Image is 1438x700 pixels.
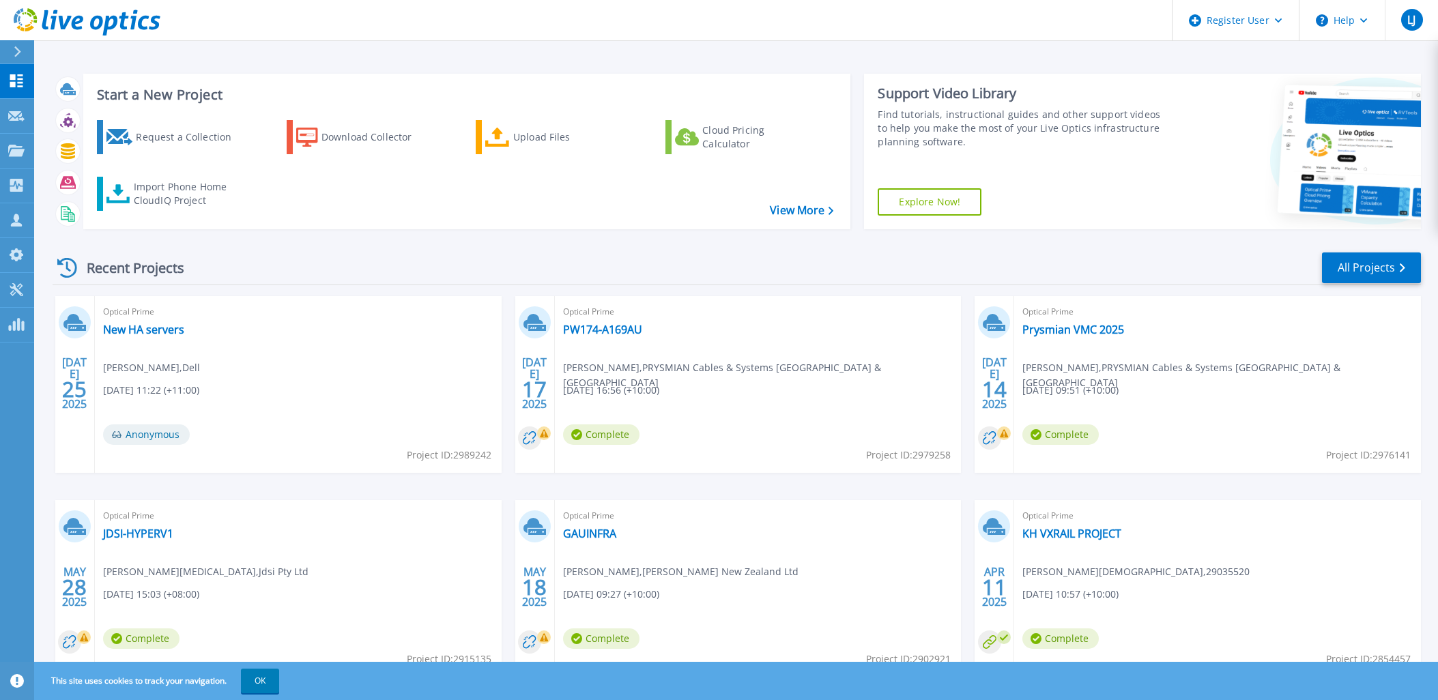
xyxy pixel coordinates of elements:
[878,108,1163,149] div: Find tutorials, instructional guides and other support videos to help you make the most of your L...
[62,383,87,395] span: 25
[1022,508,1413,523] span: Optical Prime
[1322,252,1421,283] a: All Projects
[866,448,951,463] span: Project ID: 2979258
[982,383,1007,395] span: 14
[770,204,833,217] a: View More
[103,323,184,336] a: New HA servers
[563,587,659,602] span: [DATE] 09:27 (+10:00)
[702,123,811,151] div: Cloud Pricing Calculator
[62,581,87,593] span: 28
[103,628,179,649] span: Complete
[476,120,628,154] a: Upload Files
[563,564,799,579] span: [PERSON_NAME] , [PERSON_NAME] New Zealand Ltd
[1022,304,1413,319] span: Optical Prime
[103,360,200,375] span: [PERSON_NAME] , Dell
[103,304,493,319] span: Optical Prime
[1022,424,1099,445] span: Complete
[563,323,642,336] a: PW174-A169AU
[866,652,951,667] span: Project ID: 2902921
[1022,628,1099,649] span: Complete
[563,508,953,523] span: Optical Prime
[981,358,1007,408] div: [DATE] 2025
[97,120,249,154] a: Request a Collection
[241,669,279,693] button: OK
[513,123,622,151] div: Upload Files
[1022,587,1119,602] span: [DATE] 10:57 (+10:00)
[563,304,953,319] span: Optical Prime
[563,360,962,390] span: [PERSON_NAME] , PRYSMIAN Cables & Systems [GEOGRAPHIC_DATA] & [GEOGRAPHIC_DATA]
[521,562,547,612] div: MAY 2025
[103,587,199,602] span: [DATE] 15:03 (+08:00)
[103,383,199,398] span: [DATE] 11:22 (+11:00)
[61,562,87,612] div: MAY 2025
[1022,323,1124,336] a: Prysmian VMC 2025
[981,562,1007,612] div: APR 2025
[53,251,203,285] div: Recent Projects
[1326,448,1411,463] span: Project ID: 2976141
[1326,652,1411,667] span: Project ID: 2854457
[97,87,833,102] h3: Start a New Project
[407,652,491,667] span: Project ID: 2915135
[563,628,639,649] span: Complete
[407,448,491,463] span: Project ID: 2989242
[103,527,173,540] a: JDSI-HYPERV1
[522,581,547,593] span: 18
[1407,14,1415,25] span: LJ
[61,358,87,408] div: [DATE] 2025
[665,120,818,154] a: Cloud Pricing Calculator
[134,180,240,207] div: Import Phone Home CloudIQ Project
[38,669,279,693] span: This site uses cookies to track your navigation.
[1022,527,1121,540] a: KH VXRAIL PROJECT
[136,123,245,151] div: Request a Collection
[563,383,659,398] span: [DATE] 16:56 (+10:00)
[103,564,308,579] span: [PERSON_NAME][MEDICAL_DATA] , Jdsi Pty Ltd
[1022,383,1119,398] span: [DATE] 09:51 (+10:00)
[563,527,616,540] a: GAUINFRA
[1022,564,1250,579] span: [PERSON_NAME][DEMOGRAPHIC_DATA] , 29035520
[1022,360,1421,390] span: [PERSON_NAME] , PRYSMIAN Cables & Systems [GEOGRAPHIC_DATA] & [GEOGRAPHIC_DATA]
[563,424,639,445] span: Complete
[103,508,493,523] span: Optical Prime
[522,383,547,395] span: 17
[878,85,1163,102] div: Support Video Library
[103,424,190,445] span: Anonymous
[982,581,1007,593] span: 11
[878,188,981,216] a: Explore Now!
[287,120,439,154] a: Download Collector
[321,123,431,151] div: Download Collector
[521,358,547,408] div: [DATE] 2025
